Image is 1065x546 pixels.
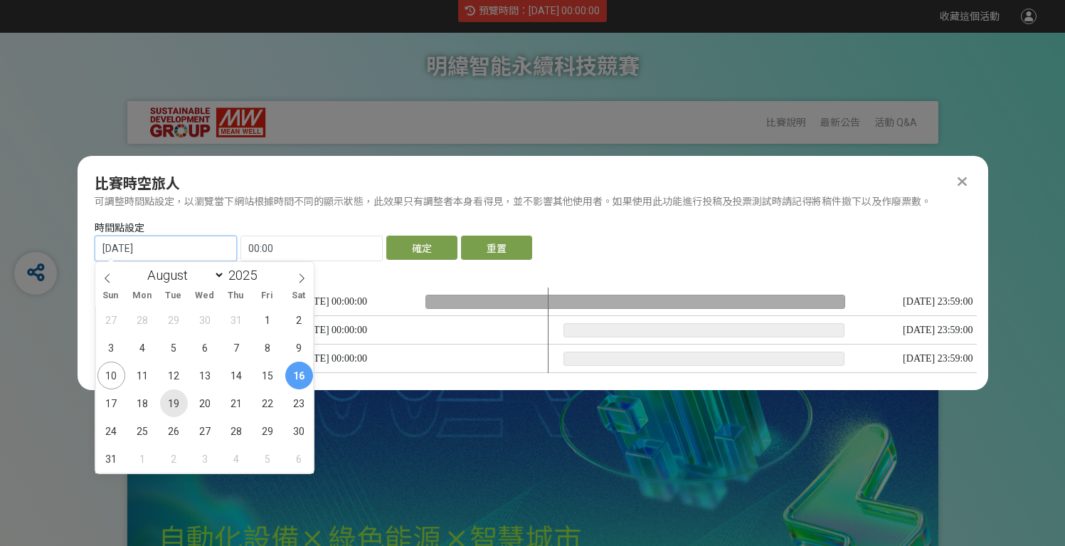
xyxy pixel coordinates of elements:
[254,334,282,362] span: August 8, 2025
[903,353,973,364] span: [DATE] 23:59:00
[95,316,294,345] td: └ 分組：初賽
[191,389,219,417] span: August 20, 2025
[426,33,640,101] h1: 明緯智能永續科技競賽
[251,291,282,300] span: Fri
[282,291,314,300] span: Sat
[97,389,125,417] span: August 17, 2025
[157,291,189,300] span: Tue
[97,362,125,389] span: August 10, 2025
[97,334,125,362] span: August 3, 2025
[191,445,219,473] span: September 3, 2025
[225,267,267,283] input: Year
[479,5,600,16] span: 預覽時間：[DATE] 00:00:00
[285,306,313,334] span: August 2, 2025
[160,362,188,389] span: August 12, 2025
[285,417,313,445] span: August 30, 2025
[223,417,250,445] span: August 28, 2025
[223,334,250,362] span: August 7, 2025
[254,445,282,473] span: September 5, 2025
[223,306,250,334] span: July 31, 2025
[189,291,220,300] span: Wed
[285,362,313,389] span: August 16, 2025
[129,417,157,445] span: August 25, 2025
[160,306,188,334] span: July 29, 2025
[95,288,294,316] td: 整體走期
[285,334,313,362] span: August 9, 2025
[191,417,219,445] span: August 27, 2025
[191,362,219,389] span: August 13, 2025
[97,445,125,473] span: August 31, 2025
[874,117,917,128] a: 活動 Q&A
[285,389,313,417] span: August 23, 2025
[820,117,860,128] a: 最新公告
[903,296,973,307] span: [DATE] 23:59:00
[254,306,282,334] span: August 1, 2025
[297,325,367,335] span: [DATE] 00:00:00
[129,334,157,362] span: August 4, 2025
[254,389,282,417] span: August 22, 2025
[95,273,977,288] div: 比賽時間軸
[129,362,157,389] span: August 11, 2025
[191,306,219,334] span: July 30, 2025
[95,291,127,300] span: Sun
[95,345,294,373] td: └ 階段：報名與稿件繳交
[766,117,806,128] a: 比賽說明
[160,445,188,473] span: September 2, 2025
[223,389,250,417] span: August 21, 2025
[95,173,971,194] div: 比賽時空旅人
[903,325,973,335] span: [DATE] 23:59:00
[386,236,457,260] button: 確定
[149,105,267,140] img: 明緯智能永續科技競賽
[254,362,282,389] span: August 15, 2025
[223,445,250,473] span: September 4, 2025
[223,362,250,389] span: August 14, 2025
[940,11,1000,22] span: 收藏這個活動
[461,236,532,260] button: 重置
[191,334,219,362] span: August 6, 2025
[141,266,225,284] select: Month
[129,306,157,334] span: July 28, 2025
[95,196,931,207] span: 可調整時間點設定，以瀏覽當下網站根據時間不同的顯示狀態，此效果只有調整者本身看得見，並不影響其他使用者。如果使用此功能進行投稿及投票測試時請記得將稿件撤下以及作廢票數。
[285,445,313,473] span: September 6, 2025
[297,353,367,364] span: [DATE] 00:00:00
[97,306,125,334] span: July 27, 2025
[160,334,188,362] span: August 5, 2025
[220,291,251,300] span: Thu
[95,221,977,236] div: 時間點設定
[97,417,125,445] span: August 24, 2025
[254,417,282,445] span: August 29, 2025
[160,417,188,445] span: August 26, 2025
[129,389,157,417] span: August 18, 2025
[126,291,157,300] span: Mon
[129,445,157,473] span: September 1, 2025
[297,296,367,307] span: [DATE] 00:00:00
[160,389,188,417] span: August 19, 2025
